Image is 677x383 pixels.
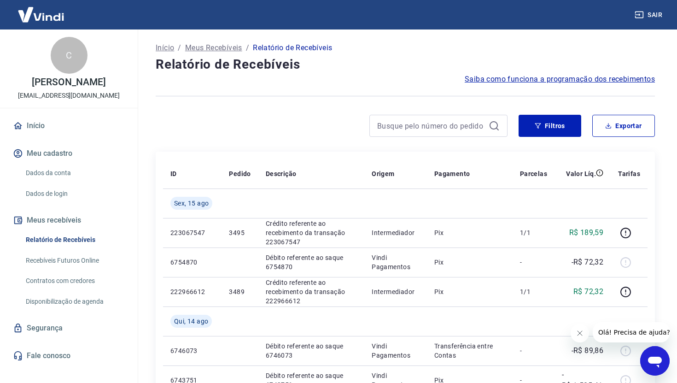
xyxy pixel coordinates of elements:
[32,77,105,87] p: [PERSON_NAME]
[633,6,666,24] button: Sair
[434,258,505,267] p: Pix
[566,169,596,178] p: Valor Líq.
[229,287,251,296] p: 3489
[22,230,127,249] a: Relatório de Recebíveis
[22,292,127,311] a: Disponibilização de agenda
[372,253,420,271] p: Vindi Pagamentos
[156,55,655,74] h4: Relatório de Recebíveis
[11,116,127,136] a: Início
[174,199,209,208] span: Sex, 15 ago
[11,318,127,338] a: Segurança
[640,346,670,376] iframe: Botão para abrir a janela de mensagens
[434,228,505,237] p: Pix
[434,342,505,360] p: Transferência entre Contas
[170,346,214,355] p: 6746073
[520,228,547,237] p: 1/1
[22,184,127,203] a: Dados de login
[520,169,547,178] p: Parcelas
[170,228,214,237] p: 223067547
[372,228,420,237] p: Intermediador
[170,169,177,178] p: ID
[434,287,505,296] p: Pix
[156,42,174,53] a: Início
[11,0,71,29] img: Vindi
[229,169,251,178] p: Pedido
[266,219,357,247] p: Crédito referente ao recebimento da transação 223067547
[170,287,214,296] p: 222966612
[618,169,640,178] p: Tarifas
[18,91,120,100] p: [EMAIL_ADDRESS][DOMAIN_NAME]
[185,42,242,53] a: Meus Recebíveis
[520,287,547,296] p: 1/1
[573,286,603,297] p: R$ 72,32
[520,346,547,355] p: -
[592,115,655,137] button: Exportar
[266,278,357,306] p: Crédito referente ao recebimento da transação 222966612
[593,322,670,342] iframe: Mensagem da empresa
[178,42,181,53] p: /
[11,346,127,366] a: Fale conosco
[22,251,127,270] a: Recebíveis Futuros Online
[465,74,655,85] a: Saiba como funciona a programação dos recebimentos
[372,169,394,178] p: Origem
[22,271,127,290] a: Contratos com credores
[434,169,470,178] p: Pagamento
[572,345,604,356] p: -R$ 89,86
[266,342,357,360] p: Débito referente ao saque 6746073
[170,258,214,267] p: 6754870
[22,164,127,183] a: Dados da conta
[11,143,127,164] button: Meu cadastro
[174,317,208,326] span: Qui, 14 ago
[372,287,420,296] p: Intermediador
[572,257,604,268] p: -R$ 72,32
[6,6,77,14] span: Olá! Precisa de ajuda?
[246,42,249,53] p: /
[520,258,547,267] p: -
[229,228,251,237] p: 3495
[253,42,332,53] p: Relatório de Recebíveis
[519,115,581,137] button: Filtros
[266,253,357,271] p: Débito referente ao saque 6754870
[569,227,604,238] p: R$ 189,59
[51,37,88,74] div: C
[266,169,297,178] p: Descrição
[372,342,420,360] p: Vindi Pagamentos
[377,119,485,133] input: Busque pelo número do pedido
[571,324,589,342] iframe: Fechar mensagem
[11,210,127,230] button: Meus recebíveis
